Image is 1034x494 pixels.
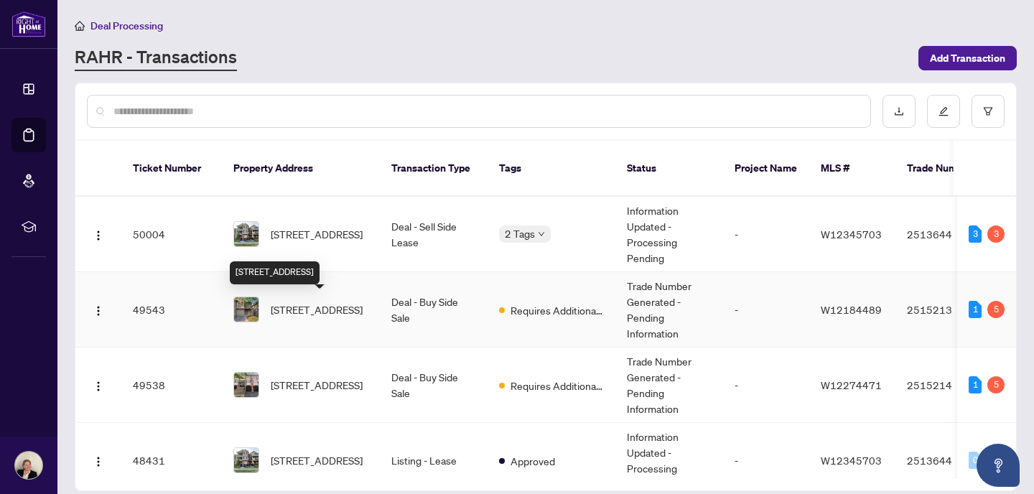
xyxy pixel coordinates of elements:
[15,452,42,479] img: Profile Icon
[511,453,555,469] span: Approved
[615,272,723,348] td: Trade Number Generated - Pending Information
[271,302,363,317] span: [STREET_ADDRESS]
[723,272,809,348] td: -
[821,228,882,241] span: W12345703
[271,452,363,468] span: [STREET_ADDRESS]
[271,377,363,393] span: [STREET_ADDRESS]
[809,141,895,197] th: MLS #
[894,106,904,116] span: download
[895,141,1012,197] th: Trade Number
[380,348,488,423] td: Deal - Buy Side Sale
[380,141,488,197] th: Transaction Type
[987,301,1005,318] div: 5
[895,197,1013,272] td: 2513644
[75,45,237,71] a: RAHR - Transactions
[927,95,960,128] button: edit
[895,348,1013,423] td: 2515214
[821,378,882,391] span: W12274471
[969,225,982,243] div: 3
[723,348,809,423] td: -
[121,197,222,272] td: 50004
[918,46,1017,70] button: Add Transaction
[90,19,163,32] span: Deal Processing
[615,348,723,423] td: Trade Number Generated - Pending Information
[93,381,104,392] img: Logo
[987,376,1005,393] div: 5
[230,261,320,284] div: [STREET_ADDRESS]
[93,456,104,467] img: Logo
[488,141,615,197] th: Tags
[87,373,110,396] button: Logo
[930,47,1005,70] span: Add Transaction
[11,11,46,37] img: logo
[895,272,1013,348] td: 2515213
[821,303,882,316] span: W12184489
[271,226,363,242] span: [STREET_ADDRESS]
[615,197,723,272] td: Information Updated - Processing Pending
[983,106,993,116] span: filter
[121,141,222,197] th: Ticket Number
[972,95,1005,128] button: filter
[977,444,1020,487] button: Open asap
[723,141,809,197] th: Project Name
[234,373,258,397] img: thumbnail-img
[538,230,545,238] span: down
[121,272,222,348] td: 49543
[723,197,809,272] td: -
[969,301,982,318] div: 1
[987,225,1005,243] div: 3
[380,197,488,272] td: Deal - Sell Side Lease
[882,95,916,128] button: download
[615,141,723,197] th: Status
[511,378,604,393] span: Requires Additional Docs
[87,449,110,472] button: Logo
[969,452,982,469] div: 0
[969,376,982,393] div: 1
[87,223,110,246] button: Logo
[234,297,258,322] img: thumbnail-img
[380,272,488,348] td: Deal - Buy Side Sale
[234,448,258,472] img: thumbnail-img
[75,21,85,31] span: home
[938,106,949,116] span: edit
[511,302,604,318] span: Requires Additional Docs
[93,305,104,317] img: Logo
[87,298,110,321] button: Logo
[121,348,222,423] td: 49538
[222,141,380,197] th: Property Address
[234,222,258,246] img: thumbnail-img
[93,230,104,241] img: Logo
[821,454,882,467] span: W12345703
[505,225,535,242] span: 2 Tags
